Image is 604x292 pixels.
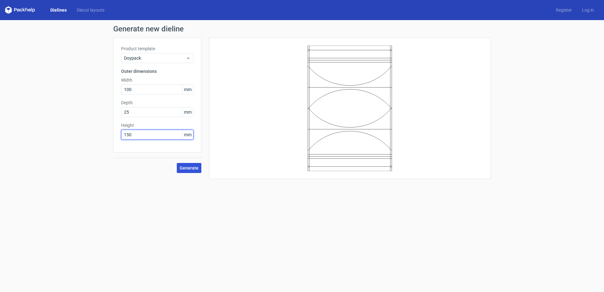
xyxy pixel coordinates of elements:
[551,7,577,13] a: Register
[577,7,599,13] a: Log in
[121,100,193,106] label: Depth
[45,7,72,13] a: Dielines
[182,130,193,139] span: mm
[177,163,201,173] button: Generate
[121,122,193,128] label: Height
[182,107,193,117] span: mm
[72,7,109,13] a: Diecut layouts
[113,25,491,33] h1: Generate new dieline
[121,68,193,74] h3: Outer dimensions
[182,85,193,94] span: mm
[124,55,186,61] span: Doypack
[180,166,199,170] span: Generate
[121,46,193,52] label: Product template
[121,77,193,83] label: Width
